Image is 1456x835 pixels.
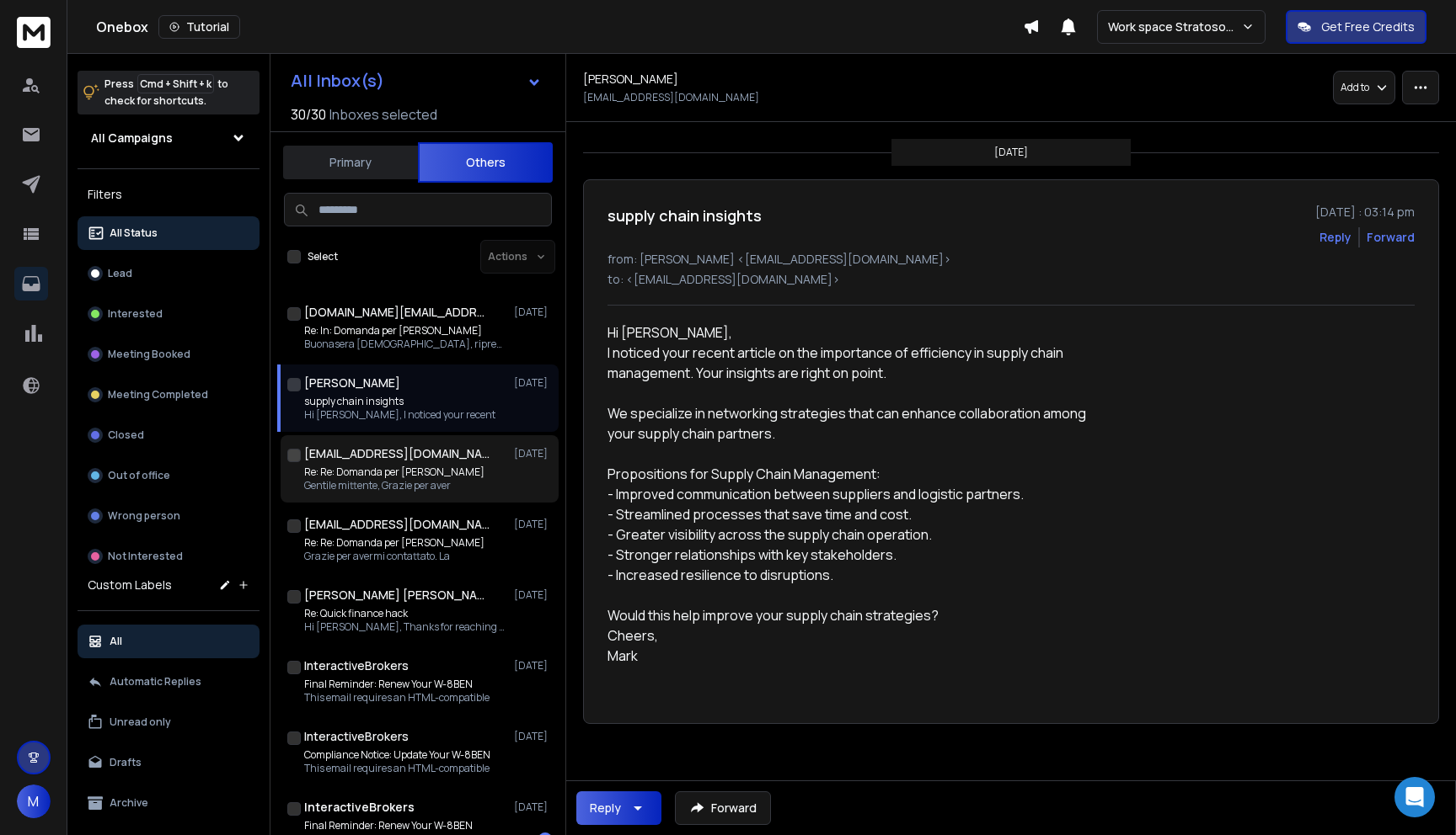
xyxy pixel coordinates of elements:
[576,791,661,825] button: Reply
[1367,229,1415,246] div: Forward
[78,746,260,779] button: Drafts
[1286,10,1427,44] button: Get Free Credits
[514,800,552,814] p: [DATE]
[108,469,170,482] p: Out of office
[304,607,506,620] p: Re: Quick finance hack
[1108,19,1241,35] p: Work space Stratosoftware
[1394,777,1435,817] div: Open Intercom Messenger
[304,678,490,691] p: Final Reminder: Renew Your W-8BEN
[994,146,1028,159] p: [DATE]
[110,796,148,810] p: Archive
[304,799,415,816] h1: InteractiveBrokers
[514,518,552,531] p: [DATE]
[104,76,228,109] p: Press to check for shortcuts.
[96,15,1023,39] div: Onebox
[78,216,260,250] button: All Status
[583,71,678,88] h1: [PERSON_NAME]
[304,620,506,634] p: Hi [PERSON_NAME], Thanks for reaching out!
[17,784,51,818] button: M
[78,297,260,331] button: Interested
[304,536,484,550] p: Re: Re: Domanda per [PERSON_NAME]
[291,104,326,125] span: 30 / 30
[78,121,260,155] button: All Campaigns
[675,791,771,825] button: Forward
[304,587,490,604] h1: [PERSON_NAME] [PERSON_NAME]
[110,635,122,648] p: All
[304,304,490,321] h1: [DOMAIN_NAME][EMAIL_ADDRESS][DOMAIN_NAME]
[108,348,190,361] p: Meeting Booked
[78,499,260,533] button: Wrong person
[277,64,555,98] button: All Inbox(s)
[78,665,260,699] button: Automatic Replies
[304,324,506,338] p: Re: In: Domanda per [PERSON_NAME]
[304,762,490,775] p: This email requires an HTML-compatible
[304,465,484,479] p: Re: Re: Domanda per [PERSON_NAME]
[418,142,553,183] button: Others
[78,625,260,658] button: All
[608,251,1415,268] p: from: [PERSON_NAME] <[EMAIL_ADDRESS][DOMAIN_NAME]>
[590,800,621,816] div: Reply
[304,691,490,705] p: This email requires an HTML-compatible
[1341,81,1369,94] p: Add to
[110,226,158,240] p: All Status
[108,388,208,402] p: Meeting Completed
[514,588,552,602] p: [DATE]
[88,577,172,593] h3: Custom Labels
[304,550,484,563] p: Grazie per avermi contattato. La
[78,540,260,573] button: Not Interested
[608,271,1415,288] p: to: <[EMAIL_ADDRESS][DOMAIN_NAME]>
[291,72,384,89] h1: All Inbox(s)
[304,728,409,745] h1: InteractiveBrokers
[514,659,552,673] p: [DATE]
[110,715,171,729] p: Unread only
[304,748,490,762] p: Compliance Notice: Update Your W-8BEN
[304,338,506,351] p: Buonasera [DEMOGRAPHIC_DATA], riprendo ora la sua
[1315,204,1415,221] p: [DATE] : 03:14 pm
[78,786,260,820] button: Archive
[304,445,490,462] h1: [EMAIL_ADDRESS][DOMAIN_NAME]
[608,204,762,227] h1: supply chain insights
[91,130,173,146] h1: All Campaigns
[514,306,552,319] p: [DATE]
[78,418,260,452] button: Closed
[304,395,495,408] p: supply chain insights
[304,375,400,391] h1: [PERSON_NAME]
[110,756,142,769] p: Drafts
[304,516,490,533] h1: [EMAIL_ADDRESS][DOMAIN_NAME]
[110,675,201,689] p: Automatic Replies
[78,705,260,739] button: Unread only
[304,657,409,674] h1: InteractiveBrokers
[137,74,214,93] span: Cmd + Shift + k
[329,104,437,125] h3: Inboxes selected
[78,257,260,290] button: Lead
[78,338,260,371] button: Meeting Booked
[1319,229,1352,246] button: Reply
[304,819,490,832] p: Final Reminder: Renew Your W-8BEN
[308,250,338,263] label: Select
[1321,19,1415,35] p: Get Free Credits
[283,144,418,181] button: Primary
[304,479,484,492] p: Gentile mittente, Grazie per aver
[514,447,552,460] p: [DATE]
[583,91,759,104] p: [EMAIL_ADDRESS][DOMAIN_NAME]
[108,550,183,563] p: Not Interested
[78,459,260,492] button: Out of office
[78,183,260,206] h3: Filters
[514,376,552,390] p: [DATE]
[514,730,552,743] p: [DATE]
[304,408,495,422] p: Hi [PERSON_NAME], I noticed your recent
[108,509,180,523] p: Wrong person
[158,15,240,39] button: Tutorial
[108,428,144,442] p: Closed
[608,322,1113,699] div: Hi [PERSON_NAME], I noticed your recent article on the importance of efficiency in supply chain m...
[78,378,260,412] button: Meeting Completed
[108,267,132,280] p: Lead
[108,307,163,321] p: Interested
